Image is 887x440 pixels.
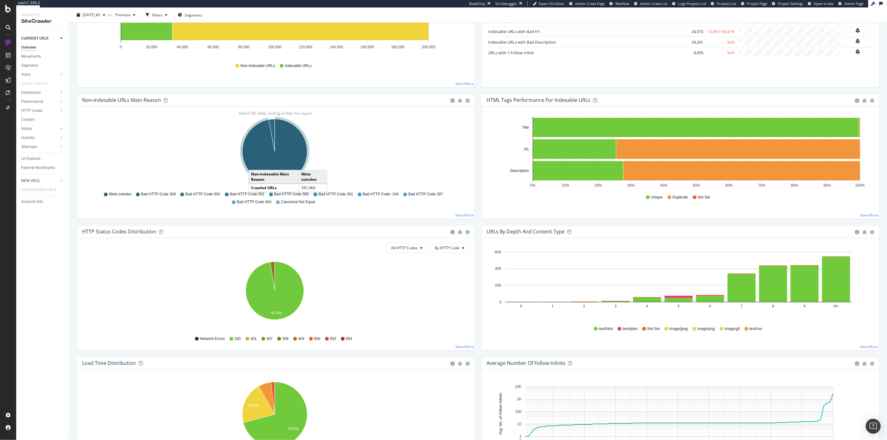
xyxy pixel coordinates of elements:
[249,184,299,192] td: Crawled URLs
[207,45,219,49] text: 60,000
[660,183,667,188] text: 40%
[623,326,638,332] span: text/plain
[21,53,65,60] a: Movements
[524,147,529,151] text: H1
[82,258,467,330] svg: A chart.
[870,230,874,234] div: gear
[175,10,205,20] button: Segments
[314,336,320,342] span: 500
[856,28,860,33] div: bell-plus
[109,192,131,197] span: Meta noindex
[455,344,474,349] a: View More
[143,10,170,20] button: Filters
[120,45,122,49] text: 0
[539,1,565,6] span: Open Viz Editor
[488,18,505,24] a: 2xx URLs
[862,98,867,103] div: bug
[200,336,225,342] span: Network Errors
[709,304,711,308] text: 6
[299,45,313,49] text: 120,000
[422,45,436,49] text: 200,000
[465,230,470,234] div: gear
[299,184,327,192] td: 161,463
[499,300,502,304] text: 0
[758,183,766,188] text: 70%
[569,1,605,6] a: Admin Crawl Page
[640,1,667,6] span: Admin Crawl List
[21,62,65,69] a: Segments
[21,98,58,105] a: Performance
[82,228,156,235] div: HTTP Status Codes Distribution
[717,1,736,6] span: Projects List
[185,12,202,17] span: Segments
[21,44,65,51] a: Overview
[21,71,58,78] a: Visits
[488,29,540,34] a: Indexable URLs with Bad H1
[693,183,700,188] text: 50%
[250,336,257,342] span: 301
[634,1,667,6] a: Admin Crawl List
[288,427,298,431] text: 70.9%
[697,326,715,332] span: image/png
[741,304,743,308] text: 7
[487,117,872,189] svg: A chart.
[844,1,864,6] span: Admin Page
[346,336,352,342] span: 504
[108,12,113,17] span: vs
[21,53,41,60] div: Movements
[21,80,47,87] div: Search Engines
[487,228,565,235] div: URLs by Depth and Content Type
[870,98,874,103] div: gear
[856,49,860,54] div: bell-plus
[318,192,353,197] span: Bad HTTP Code 301
[249,170,299,184] td: Non-Indexable Main Reason
[21,98,43,105] div: Performance
[495,1,518,6] div: Viz Debugger:
[615,304,617,308] text: 3
[146,45,158,49] text: 20,000
[814,1,834,6] span: Open in dev
[21,12,64,18] div: Analytics
[82,117,467,189] div: A chart.
[363,192,399,197] span: Bad HTTP Code -104
[862,361,867,366] div: bug
[517,397,521,401] text: 1K
[522,125,529,130] text: Title
[450,230,455,234] div: circle-info
[82,360,136,366] div: Load Time Distribution
[21,126,32,132] div: Inlinks
[680,37,705,47] td: 24,261
[21,178,40,184] div: NEW URLS
[266,336,273,342] span: 307
[594,183,602,188] text: 20%
[680,26,705,37] td: 24,972
[487,248,872,320] svg: A chart.
[386,243,428,253] button: All HTTP Codes
[495,250,502,254] text: 60K
[391,245,418,251] span: All HTTP Codes
[855,230,859,234] div: circle-info
[435,245,459,251] span: By HTTP Code
[749,326,762,332] span: text/css
[672,195,688,200] span: Duplicate
[862,230,867,234] div: bug
[271,311,282,315] text: 97.5%
[520,304,522,308] text: 0
[499,393,503,435] text: Avg. No. of Follow Inlinks
[533,1,565,6] a: Open Viz Editor
[530,183,536,188] text: 0%
[408,192,443,197] span: Bad HTTP Code 307
[21,35,58,42] a: CURRENT URLS
[705,37,736,47] td: N/A
[833,304,839,308] text: 10+
[21,89,41,96] div: Distribution
[391,45,405,49] text: 180,000
[609,1,629,6] a: Webflow
[21,155,41,162] div: Url Explorer
[21,155,65,162] a: Url Explorer
[458,361,462,366] div: bug
[330,45,343,49] text: 140,000
[21,80,53,87] a: Search Engines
